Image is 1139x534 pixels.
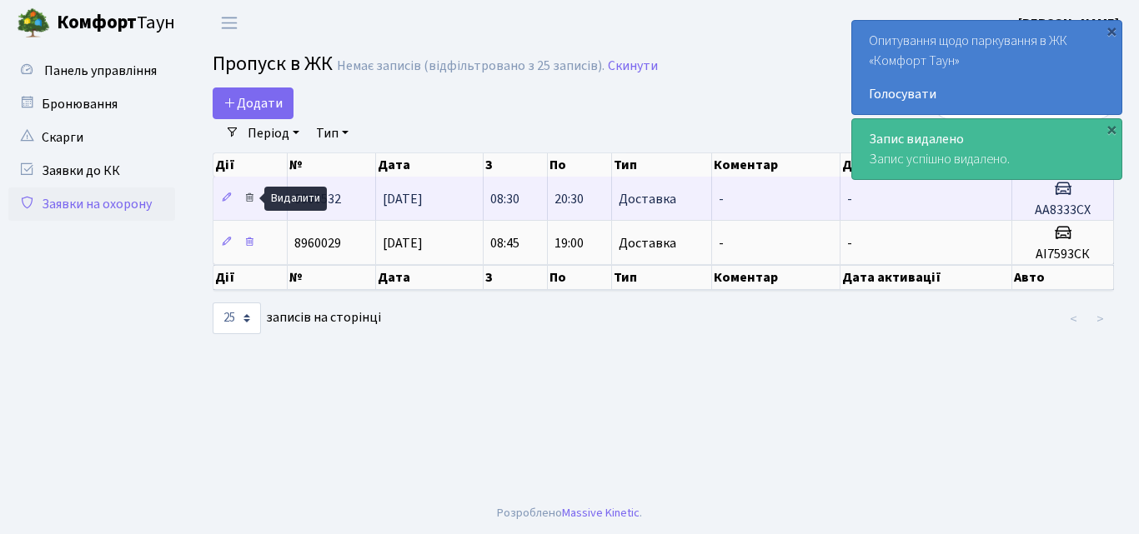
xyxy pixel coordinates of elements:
th: З [484,265,548,290]
span: Додати [223,94,283,112]
a: Скинути [608,58,658,74]
div: Видалити [264,187,327,211]
a: Massive Kinetic [562,504,640,522]
span: [DATE] [383,190,423,208]
a: [PERSON_NAME] [1018,13,1119,33]
a: Тип [309,119,355,147]
strong: Запис видалено [869,130,964,148]
span: 19:00 [554,234,584,252]
th: Дата активації [840,265,1013,290]
span: Доставка [619,237,676,250]
th: З [484,153,548,177]
h5: АА8333СХ [1019,202,1106,218]
div: Запис успішно видалено. [852,119,1121,179]
select: записів на сторінці [213,302,261,334]
th: По [548,265,612,290]
th: Дата активації [840,153,1013,177]
b: Комфорт [57,9,137,36]
a: Заявки на охорону [8,187,175,221]
th: Дії [213,265,288,290]
th: По [548,153,612,177]
th: Тип [612,153,712,177]
th: Дата [376,153,484,177]
th: Коментар [712,153,840,177]
th: Авто [1012,265,1114,290]
label: записів на сторінці [213,302,381,334]
th: Тип [612,265,712,290]
a: Бронювання [8,87,175,121]
button: Переключити навігацію [208,9,250,37]
span: 08:45 [490,234,519,252]
span: - [719,190,724,208]
div: Опитування щодо паркування в ЖК «Комфорт Таун» [852,21,1121,114]
span: - [847,190,852,208]
div: × [1103,121,1120,137]
span: Пропуск в ЖК [213,49,333,78]
th: Дата [376,265,484,290]
th: № [288,265,376,290]
span: - [847,234,852,252]
span: Доставка [619,192,676,206]
img: logo.png [17,7,50,40]
a: Голосувати [869,84,1105,104]
a: Скарги [8,121,175,154]
span: [DATE] [383,234,423,252]
a: Період [241,119,306,147]
b: [PERSON_NAME] [1018,14,1119,32]
th: Дії [213,153,288,177]
span: 20:30 [554,190,584,208]
div: Розроблено . [497,504,642,522]
span: Панель управління [44,62,157,80]
span: 8960029 [294,234,341,252]
span: - [719,234,724,252]
span: Таун [57,9,175,37]
a: Панель управління [8,54,175,87]
a: Додати [213,87,294,119]
th: № [288,153,376,177]
th: Коментар [712,265,840,290]
div: × [1103,22,1120,39]
span: 08:30 [490,190,519,208]
a: Заявки до КК [8,154,175,187]
div: Немає записів (відфільтровано з 25 записів). [337,58,605,74]
h5: АІ7593СК [1019,247,1106,262]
